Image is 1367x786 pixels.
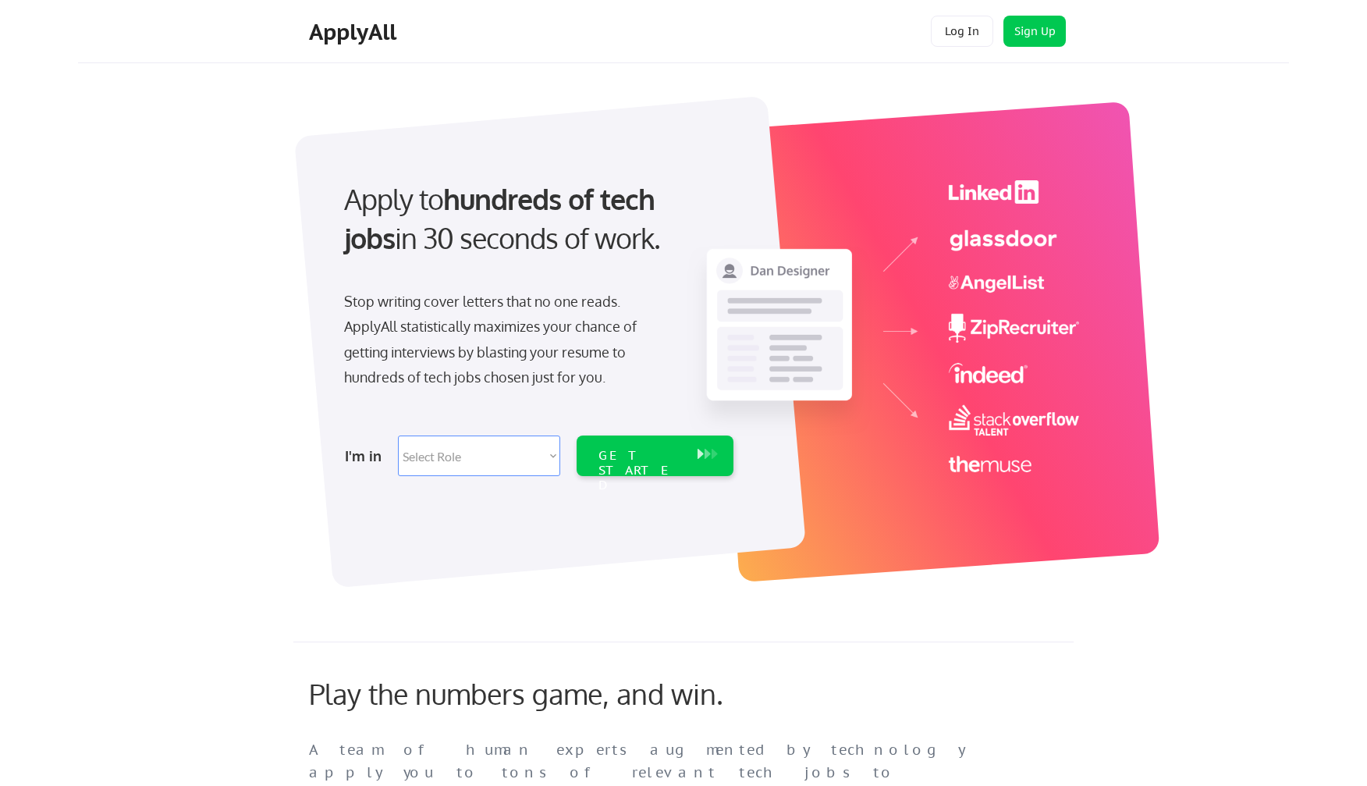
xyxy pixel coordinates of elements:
[344,289,665,390] div: Stop writing cover letters that no one reads. ApplyAll statistically maximizes your chance of get...
[309,19,401,45] div: ApplyAll
[345,443,389,468] div: I'm in
[309,677,793,710] div: Play the numbers game, and win.
[344,181,662,255] strong: hundreds of tech jobs
[598,448,682,493] div: GET STARTED
[1003,16,1066,47] button: Sign Up
[344,180,727,258] div: Apply to in 30 seconds of work.
[931,16,993,47] button: Log In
